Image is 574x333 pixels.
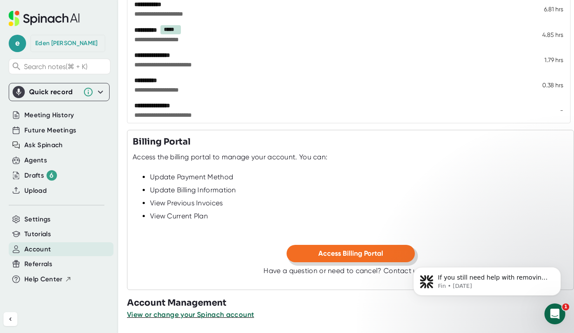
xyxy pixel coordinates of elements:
button: Collapse sidebar [3,312,17,326]
button: Settings [24,214,51,224]
button: Referrals [24,259,52,269]
button: Access Billing Portal [287,245,415,262]
span: e [9,35,26,52]
button: Help Center [24,274,72,284]
td: 4.85 hrs [516,22,570,47]
div: Eden Blair [35,40,97,47]
div: Have a question or need to cancel? Contact us [264,267,437,275]
button: Drafts 6 [24,170,57,181]
td: - [516,98,570,123]
button: Ask Spinach [24,140,63,150]
span: Access Billing Portal [318,249,383,257]
span: 1 [562,303,569,310]
span: Search notes (⌘ + K) [24,63,108,71]
span: If you still need help with removing a team member or managing your plan, I’m here to assist. Cou... [38,25,150,75]
div: View Previous Invoices [150,199,568,208]
td: 1.79 hrs [516,47,570,73]
div: Quick record [13,83,106,101]
button: Tutorials [24,229,51,239]
h3: Billing Portal [133,135,190,148]
iframe: Intercom live chat [544,303,565,324]
span: Help Center [24,274,63,284]
div: View Current Plan [150,212,568,221]
div: Update Billing Information [150,186,568,195]
button: Agents [24,155,47,165]
button: View or change your Spinach account [127,310,254,320]
button: Upload [24,186,47,196]
button: Account [24,244,51,254]
button: Meeting History [24,110,74,120]
div: Quick record [29,88,79,96]
div: 6 [47,170,57,181]
button: Future Meetings [24,125,76,135]
div: Drafts [24,170,57,181]
h3: Account Management [127,297,574,310]
iframe: Intercom notifications message [400,249,574,310]
span: View or change your Spinach account [127,310,254,319]
td: 0.38 hrs [516,73,570,98]
div: Access the billing portal to manage your account. You can: [133,153,327,162]
p: Message from Fin, sent 10w ago [38,33,150,41]
div: Update Payment Method [150,173,568,181]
